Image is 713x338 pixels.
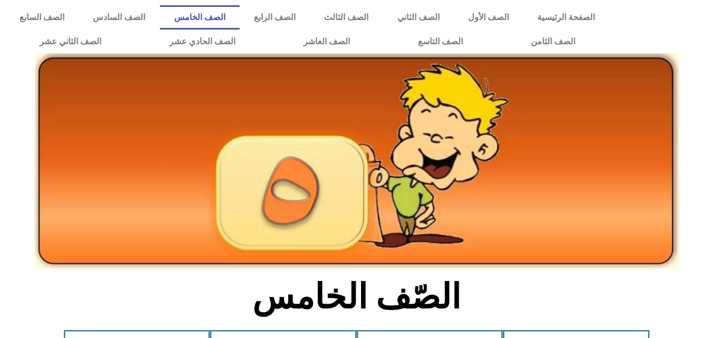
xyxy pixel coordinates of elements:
[160,5,240,30] a: الصف الخامس
[383,5,454,30] a: الصف الثاني
[497,30,609,54] a: الصف الثامن
[135,30,269,54] a: الصف الحادي عشر
[240,5,310,30] a: الصف الرابع
[384,30,497,54] a: الصف التاسع
[523,5,609,30] a: الصفحة الرئيسية
[182,276,531,317] h2: الصّف الخامس
[5,5,79,30] a: الصف السابع
[454,5,523,30] a: الصف الأول
[5,30,135,54] a: الصف الثاني عشر
[269,30,384,54] a: الصف العاشر
[79,5,159,30] a: الصف السادس
[310,5,383,30] a: الصف الثالث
